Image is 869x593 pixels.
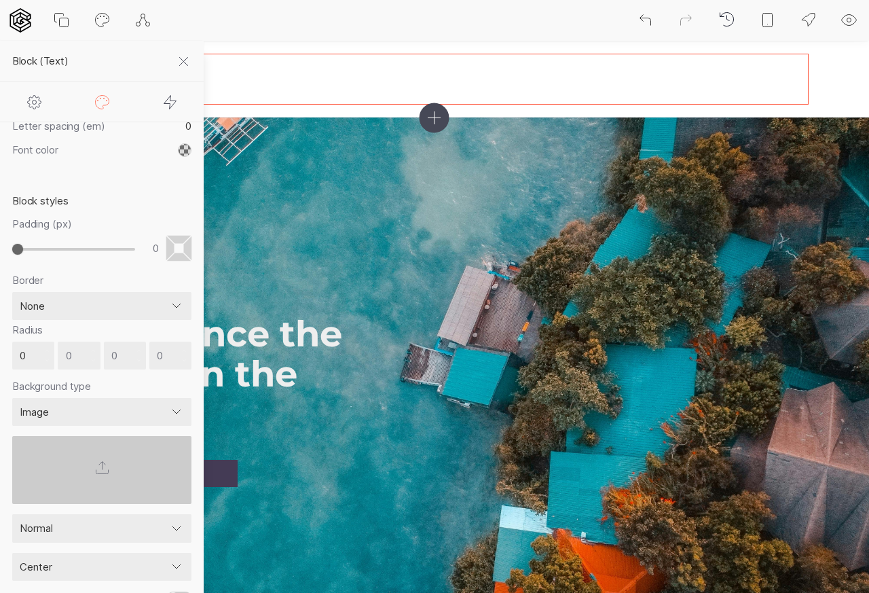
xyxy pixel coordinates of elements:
[149,342,191,370] input: 0
[718,11,735,30] div: Backups
[12,217,71,230] span: Padding (px)
[136,82,204,122] div: Interactions
[12,323,43,336] label: Radius
[178,143,191,157] button: toggle color picker dialog
[12,143,178,157] label: Font color
[58,342,100,370] input: 0
[61,314,365,435] h1: Experience the office on the beach
[104,342,146,370] input: 0
[12,380,91,393] span: Background type
[12,41,204,82] h2: block (text)
[12,194,191,217] legend: Block styles
[12,342,54,370] input: 0
[12,274,43,287] span: Border
[68,82,136,122] div: Styles
[61,71,808,87] h3: Love Italy Club INC.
